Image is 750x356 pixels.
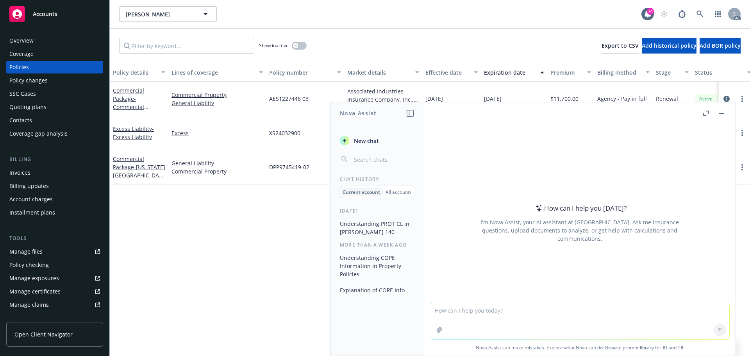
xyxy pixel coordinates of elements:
[9,193,53,206] div: Account charges
[710,6,726,22] a: Switch app
[168,63,266,82] button: Lines of coverage
[9,101,46,113] div: Quoting plans
[594,63,653,82] button: Billing method
[425,95,443,103] span: [DATE]
[6,48,103,60] a: Coverage
[119,6,217,22] button: [PERSON_NAME]
[9,312,46,324] div: Manage BORs
[692,6,708,22] a: Search
[330,242,424,248] div: More than a week ago
[6,101,103,113] a: Quoting plans
[662,344,667,351] a: BI
[425,68,469,77] div: Effective date
[113,125,154,141] a: Excess Liability
[171,159,263,167] a: General Liability
[547,63,594,82] button: Premium
[9,180,49,192] div: Billing updates
[347,68,411,77] div: Market details
[259,42,289,49] span: Show inactive
[737,163,747,172] a: more
[6,127,103,140] a: Coverage gap analysis
[6,88,103,100] a: SSC Cases
[269,129,300,137] span: XS24032900
[269,68,332,77] div: Policy number
[113,155,165,187] a: Commercial Package
[642,38,696,54] button: Add historical policy
[737,128,747,138] a: more
[113,87,144,119] a: Commercial Package
[119,38,254,54] input: Filter by keyword...
[6,312,103,324] a: Manage BORs
[6,299,103,311] a: Manage claims
[9,74,48,87] div: Policy changes
[9,259,49,271] div: Policy checking
[602,42,639,49] span: Export to CSV
[481,63,547,82] button: Expiration date
[352,137,379,145] span: New chat
[695,68,743,77] div: Status
[352,154,414,165] input: Search chats
[698,95,714,102] span: Active
[337,284,418,297] button: Explanation of COPE Info
[344,63,422,82] button: Market details
[470,218,689,243] div: I'm Nova Assist, your AI assistant at [GEOGRAPHIC_DATA]. Ask me insurance questions, upload docum...
[678,344,684,351] a: TR
[6,3,103,25] a: Accounts
[171,99,263,107] a: General Liability
[269,163,309,171] span: DPP9745419-02
[9,88,36,100] div: SSC Cases
[484,95,502,103] span: [DATE]
[722,94,731,104] a: circleInformation
[422,63,481,82] button: Effective date
[113,68,157,77] div: Policy details
[656,95,678,103] span: Renewal
[171,129,263,137] a: Excess
[386,189,412,195] p: All accounts
[6,156,103,163] div: Billing
[6,74,103,87] a: Policy changes
[113,163,165,187] span: - [US_STATE][GEOGRAPHIC_DATA] ONLY
[9,166,30,179] div: Invoices
[110,63,168,82] button: Policy details
[9,48,34,60] div: Coverage
[337,217,418,238] button: Understanding PROT CL in [PERSON_NAME] 140
[674,6,690,22] a: Report a Bug
[330,176,424,182] div: Chat History
[9,61,29,73] div: Policies
[597,68,641,77] div: Billing method
[427,340,732,356] span: Nova Assist can make mistakes. Explore what Nova can do: Browse prompt library for and
[6,234,103,242] div: Tools
[9,299,49,311] div: Manage claims
[330,208,424,214] div: [DATE]
[9,285,61,298] div: Manage certificates
[9,127,68,140] div: Coverage gap analysis
[6,166,103,179] a: Invoices
[602,38,639,54] button: Export to CSV
[343,189,380,195] p: Current account
[700,38,741,54] button: Add BOR policy
[653,63,692,82] button: Stage
[6,206,103,219] a: Installment plans
[6,193,103,206] a: Account charges
[33,11,57,17] span: Accounts
[550,95,579,103] span: $11,700.00
[597,95,647,103] span: Agency - Pay in full
[647,8,654,15] div: 74
[6,259,103,271] a: Policy checking
[9,34,34,47] div: Overview
[266,63,344,82] button: Policy number
[6,114,103,127] a: Contacts
[550,68,582,77] div: Premium
[9,245,43,258] div: Manage files
[14,330,73,338] span: Open Client Navigator
[9,272,59,284] div: Manage exposures
[484,68,536,77] div: Expiration date
[6,272,103,284] a: Manage exposures
[269,95,309,103] span: AES1227446 03
[737,94,747,104] a: more
[700,42,741,49] span: Add BOR policy
[6,245,103,258] a: Manage files
[113,95,148,119] span: - Commercial Package
[6,34,103,47] a: Overview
